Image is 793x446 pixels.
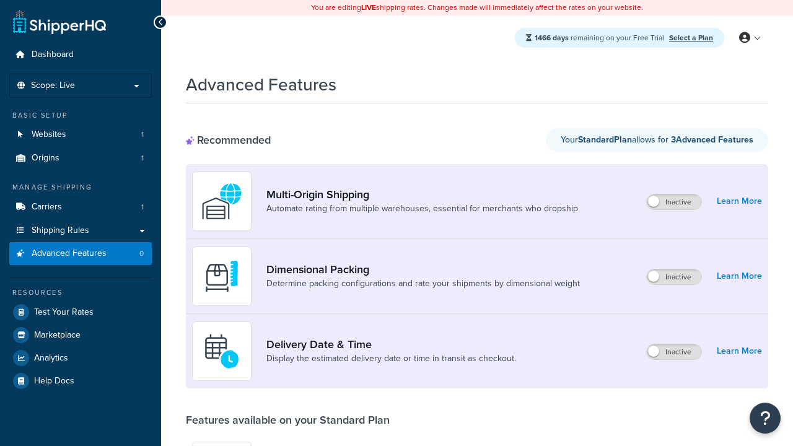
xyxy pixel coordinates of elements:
span: Test Your Rates [34,307,94,318]
span: Analytics [34,353,68,364]
a: Shipping Rules [9,219,152,242]
span: Dashboard [32,50,74,60]
a: Origins1 [9,147,152,170]
span: 1 [141,202,144,212]
span: Origins [32,153,59,164]
span: Carriers [32,202,62,212]
strong: 1466 days [535,32,569,43]
a: Automate rating from multiple warehouses, essential for merchants who dropship [266,203,578,215]
span: 1 [141,153,144,164]
img: gfkeb5ejjkALwAAAABJRU5ErkJggg== [200,330,243,373]
span: remaining on your Free Trial [535,32,666,43]
label: Inactive [647,269,701,284]
a: Websites1 [9,123,152,146]
a: Help Docs [9,370,152,392]
a: Dashboard [9,43,152,66]
a: Delivery Date & Time [266,338,516,351]
span: Marketplace [34,330,81,341]
a: Advanced Features0 [9,242,152,265]
h1: Advanced Features [186,72,336,97]
li: Advanced Features [9,242,152,265]
span: Websites [32,129,66,140]
div: Resources [9,287,152,298]
strong: Standard Plan [578,133,632,146]
div: Manage Shipping [9,182,152,193]
li: Websites [9,123,152,146]
a: Select a Plan [669,32,713,43]
a: Marketplace [9,324,152,346]
a: Determine packing configurations and rate your shipments by dimensional weight [266,278,580,290]
button: Open Resource Center [750,403,781,434]
span: 1 [141,129,144,140]
li: Carriers [9,196,152,219]
a: Learn More [717,193,762,210]
div: Recommended [186,133,271,147]
span: Shipping Rules [32,225,89,236]
a: Carriers1 [9,196,152,219]
a: Learn More [717,343,762,360]
img: WatD5o0RtDAAAAAElFTkSuQmCC [200,180,243,223]
span: Advanced Features [32,248,107,259]
a: Learn More [717,268,762,285]
a: Test Your Rates [9,301,152,323]
a: Multi-Origin Shipping [266,188,578,201]
label: Inactive [647,344,701,359]
a: Dimensional Packing [266,263,580,276]
span: Scope: Live [31,81,75,91]
div: Basic Setup [9,110,152,121]
a: Display the estimated delivery date or time in transit as checkout. [266,352,516,365]
a: Analytics [9,347,152,369]
b: LIVE [361,2,376,13]
li: Origins [9,147,152,170]
img: DTVBYsAAAAAASUVORK5CYII= [200,255,243,298]
div: Features available on your Standard Plan [186,413,390,427]
span: 0 [139,248,144,259]
span: Help Docs [34,376,74,387]
strong: 3 Advanced Feature s [671,133,753,146]
span: Your allows for [561,133,671,146]
label: Inactive [647,195,701,209]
